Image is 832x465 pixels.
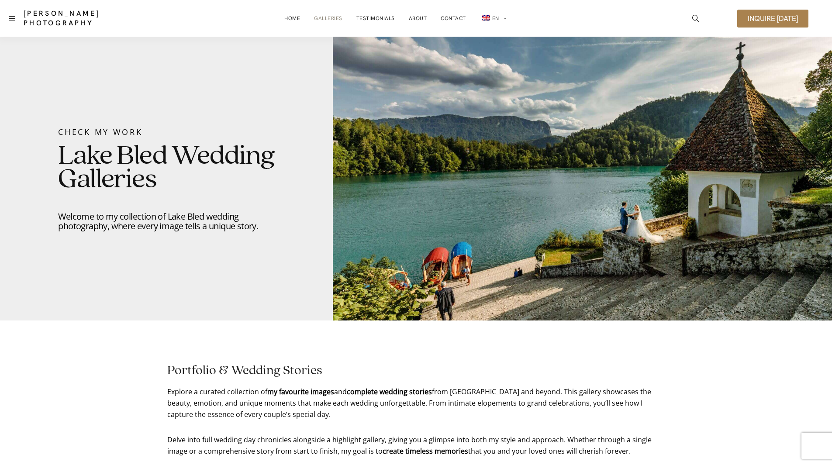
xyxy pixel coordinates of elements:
[356,10,395,27] a: Testimonials
[441,10,466,27] a: Contact
[267,387,334,396] strong: my favourite images
[482,15,490,21] img: EN
[58,126,274,138] div: Check My Work
[167,386,665,420] p: Explore a curated collection of and from [GEOGRAPHIC_DATA] and beyond. This gallery showcases the...
[58,145,274,192] h2: Lake Bled Wedding Galleries
[688,10,704,26] a: icon-magnifying-glass34
[314,10,342,27] a: Galleries
[492,15,499,22] span: EN
[748,15,798,22] span: Inquire [DATE]
[480,10,507,28] a: en_GBEN
[409,10,427,27] a: About
[737,10,808,28] a: Inquire [DATE]
[167,364,665,377] h2: Portfolio & Wedding Stories
[58,212,274,231] p: Welcome to my collection of Lake Bled wedding photography, where every image tells a unique story.
[167,434,665,457] p: Delve into full wedding day chronicles alongside a highlight gallery, giving you a glimpse into b...
[284,10,300,27] a: Home
[383,446,468,456] strong: create timeless memories
[347,387,432,396] strong: complete wedding stories
[24,9,165,28] a: [PERSON_NAME] Photography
